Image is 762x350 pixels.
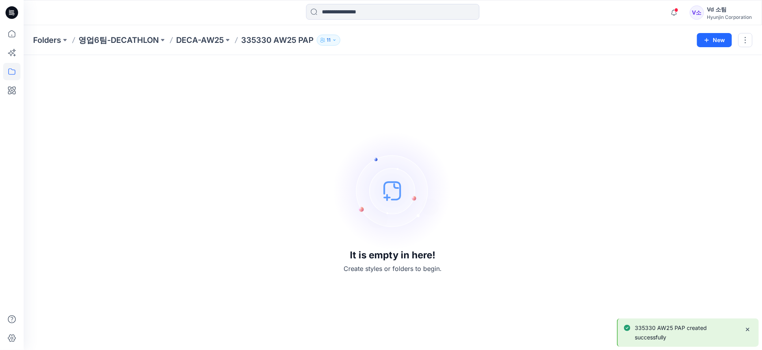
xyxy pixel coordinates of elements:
[327,36,331,44] p: 11
[635,323,738,342] p: 335330 AW25 PAP created successfully
[690,6,704,20] div: V소
[241,35,314,46] p: 335330 AW25 PAP
[78,35,159,46] a: 영업6팀-DECATHLON
[350,250,436,261] h3: It is empty in here!
[697,33,732,47] button: New
[33,35,61,46] a: Folders
[707,5,752,14] div: Vd 소팀
[176,35,224,46] a: DECA-AW25
[334,132,452,250] img: empty-state-image.svg
[317,35,340,46] button: 11
[614,315,762,350] div: Notifications-bottom-right
[707,14,752,20] div: Hyunjin Corporation
[344,264,442,273] p: Create styles or folders to begin.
